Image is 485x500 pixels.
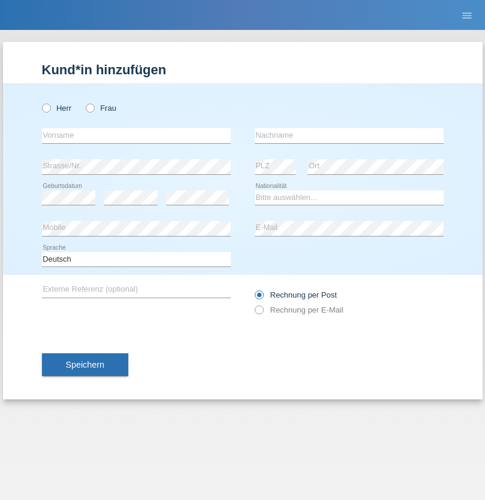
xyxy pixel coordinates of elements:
label: Frau [86,104,116,113]
i: menu [461,10,473,22]
label: Herr [42,104,72,113]
span: Speichern [66,360,104,369]
button: Speichern [42,353,128,376]
h1: Kund*in hinzufügen [42,62,444,77]
input: Rechnung per E-Mail [255,305,263,320]
label: Rechnung per E-Mail [255,305,344,314]
input: Herr [42,104,50,111]
input: Frau [86,104,94,111]
input: Rechnung per Post [255,290,263,305]
a: menu [455,11,479,19]
label: Rechnung per Post [255,290,337,299]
